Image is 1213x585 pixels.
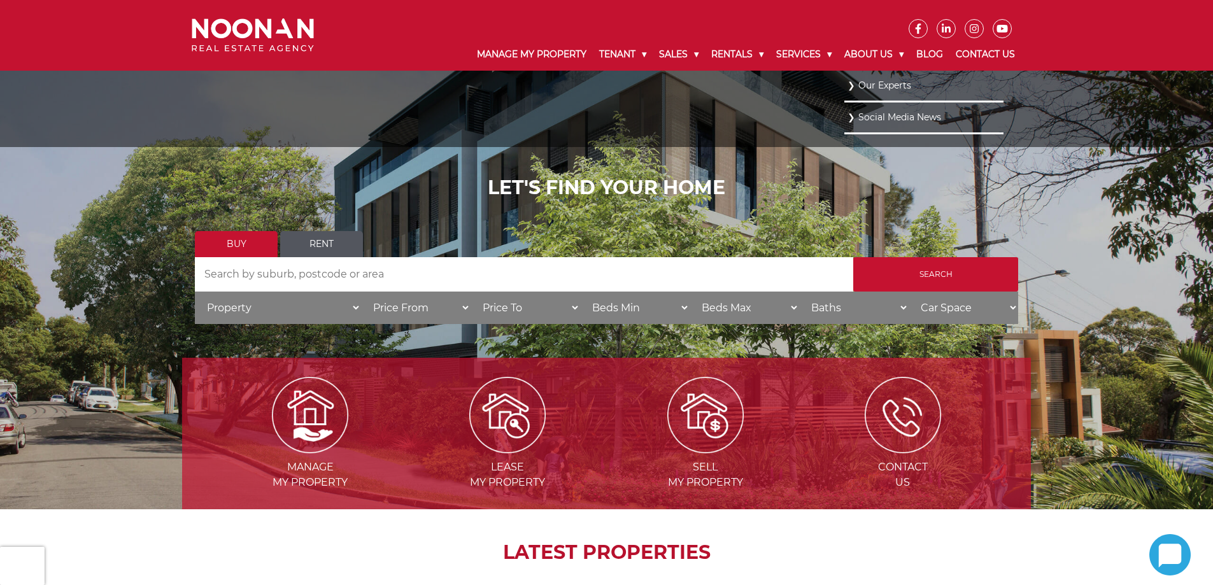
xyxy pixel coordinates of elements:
[214,541,999,564] h2: LATEST PROPERTIES
[608,460,803,490] span: Sell my Property
[853,257,1018,292] input: Search
[213,408,408,488] a: Managemy Property
[410,460,605,490] span: Lease my Property
[653,38,705,71] a: Sales
[910,38,949,71] a: Blog
[195,231,278,257] a: Buy
[848,109,1000,126] a: Social Media News
[195,176,1018,199] h1: LET'S FIND YOUR HOME
[471,38,593,71] a: Manage My Property
[838,38,910,71] a: About Us
[469,377,546,453] img: Lease my property
[770,38,838,71] a: Services
[213,460,408,490] span: Manage my Property
[195,257,853,292] input: Search by suburb, postcode or area
[608,408,803,488] a: Sellmy Property
[280,231,363,257] a: Rent
[865,377,941,453] img: ICONS
[805,460,1000,490] span: Contact Us
[848,77,1000,94] a: Our Experts
[705,38,770,71] a: Rentals
[593,38,653,71] a: Tenant
[192,18,314,52] img: Noonan Real Estate Agency
[272,377,348,453] img: Manage my Property
[949,38,1021,71] a: Contact Us
[410,408,605,488] a: Leasemy Property
[667,377,744,453] img: Sell my property
[805,408,1000,488] a: ContactUs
